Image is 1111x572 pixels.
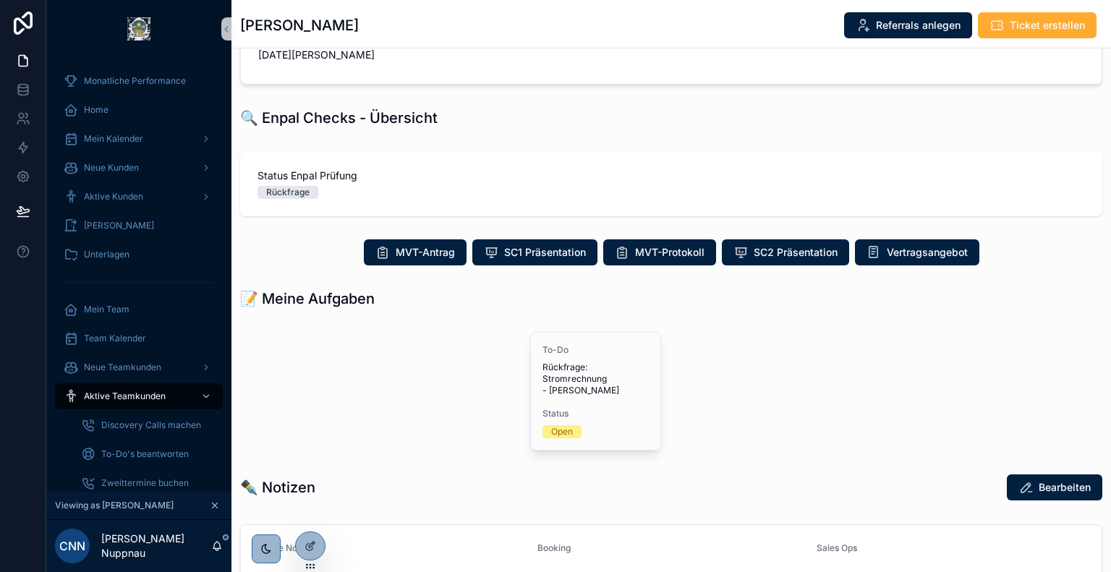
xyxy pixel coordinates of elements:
a: Aktive Kunden [55,184,223,210]
span: CNN [59,537,85,555]
img: App logo [127,17,150,40]
span: Aktive Teamkunden [84,390,166,402]
a: Home [55,97,223,123]
span: Team Kalender [84,333,146,344]
span: Ticket erstellen [1010,18,1085,33]
a: Neue Kunden [55,155,223,181]
span: Bearbeiten [1039,480,1091,495]
a: Unterlagen [55,242,223,268]
span: To-Do [542,344,649,356]
span: Discovery Calls machen [101,419,201,431]
h1: 📝 Meine Aufgaben [240,289,375,309]
button: MVT-Antrag [364,239,467,265]
a: Mein Team [55,296,223,323]
div: Rückfrage [266,186,310,199]
span: MVT-Antrag [396,245,455,260]
div: scrollable content [46,58,231,492]
span: Aktive Kunden [84,191,143,202]
span: Booking [537,542,571,553]
h1: [PERSON_NAME] [240,15,359,35]
a: To-Do's beantworten [72,441,223,467]
span: Home [84,104,108,116]
span: Neue Teamkunden [84,362,161,373]
a: [PERSON_NAME] [55,213,223,239]
button: Referrals anlegen [844,12,972,38]
span: To-Do's beantworten [101,448,189,460]
a: Monatliche Performance [55,68,223,94]
a: Team Kalender [55,325,223,351]
button: SC2 Präsentation [722,239,849,265]
p: [PERSON_NAME] Nuppnau [101,532,211,560]
h1: 🔍 Enpal Checks - Übersicht [240,108,438,128]
span: Viewing as [PERSON_NAME] [55,500,174,511]
span: [PERSON_NAME] [84,220,154,231]
span: Status Enpal Prüfung [257,168,1085,183]
span: Unterlagen [84,249,129,260]
button: Vertragsangebot [855,239,979,265]
span: Mein Kalender [84,133,143,145]
div: Open [551,425,573,438]
button: MVT-Protokoll [603,239,716,265]
a: Discovery Calls machen [72,412,223,438]
span: SC2 Präsentation [754,245,838,260]
a: Mein Kalender [55,126,223,152]
span: Zweittermine buchen [101,477,189,489]
button: Bearbeiten [1007,474,1102,500]
h1: ✒️ Notizen [240,477,315,498]
span: Rückfrage: Stromrechnung - [PERSON_NAME] [542,362,649,396]
span: Meine Notizen [258,542,318,553]
span: [DATE][PERSON_NAME] [258,48,456,62]
button: SC1 Präsentation [472,239,597,265]
a: Zweittermine buchen [72,470,223,496]
span: Mein Team [84,304,129,315]
span: MVT-Protokoll [635,245,705,260]
span: Monatliche Performance [84,75,186,87]
span: Referrals anlegen [876,18,961,33]
span: Sales Ops [817,542,857,553]
button: Ticket erstellen [978,12,1097,38]
span: SC1 Präsentation [504,245,586,260]
a: Aktive Teamkunden [55,383,223,409]
span: Status [542,408,649,419]
a: Neue Teamkunden [55,354,223,380]
span: Vertragsangebot [887,245,968,260]
span: Neue Kunden [84,162,139,174]
a: To-DoRückfrage: Stromrechnung - [PERSON_NAME]StatusOpen [530,332,661,451]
